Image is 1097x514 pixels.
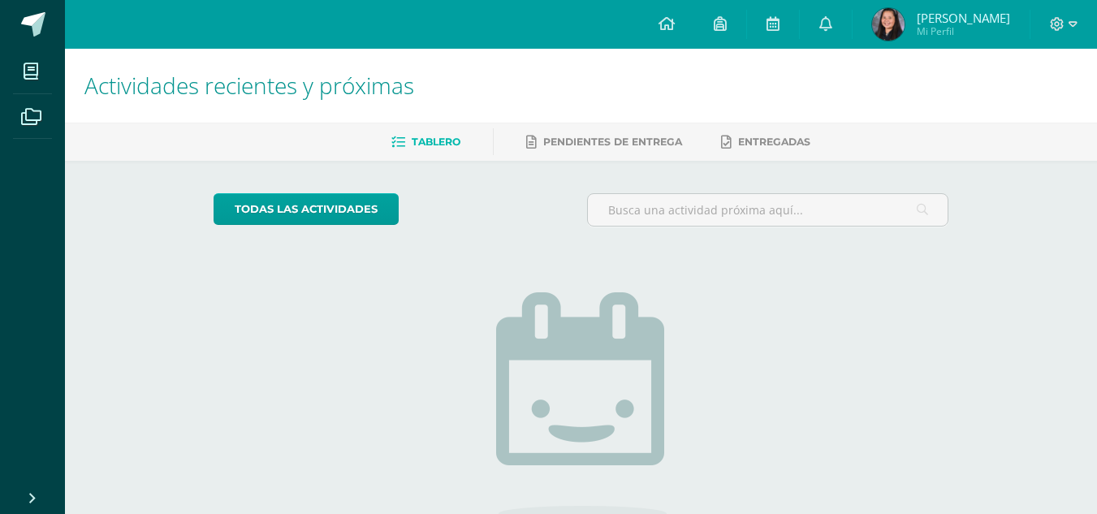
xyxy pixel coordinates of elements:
[84,70,414,101] span: Actividades recientes y próximas
[588,194,948,226] input: Busca una actividad próxima aquí...
[526,129,682,155] a: Pendientes de entrega
[412,136,460,148] span: Tablero
[391,129,460,155] a: Tablero
[214,193,399,225] a: todas las Actividades
[872,8,905,41] img: 23bea051648e52e43fc457f979da7fe0.png
[543,136,682,148] span: Pendientes de entrega
[917,10,1010,26] span: [PERSON_NAME]
[917,24,1010,38] span: Mi Perfil
[721,129,810,155] a: Entregadas
[738,136,810,148] span: Entregadas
